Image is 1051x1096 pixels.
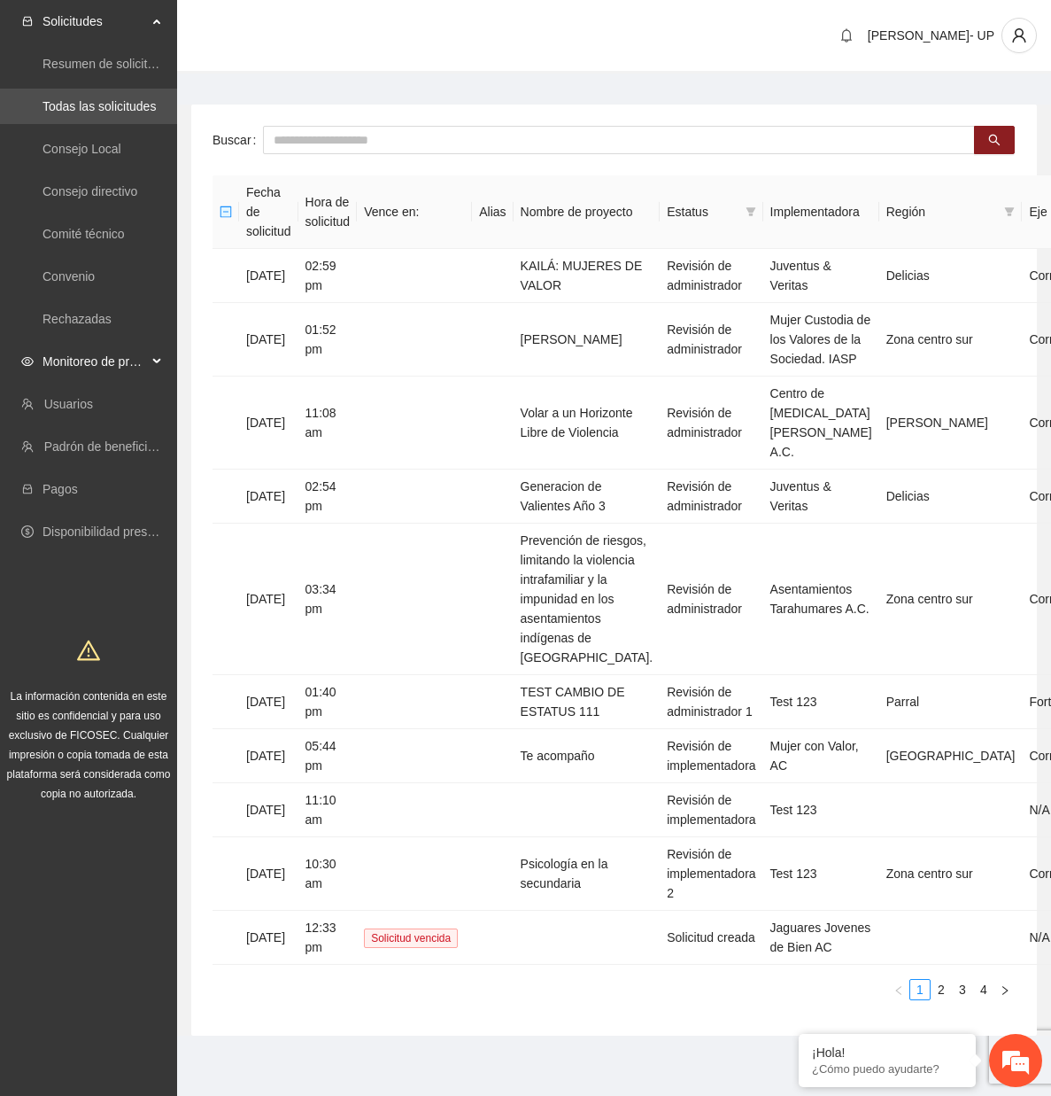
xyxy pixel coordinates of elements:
span: filter [746,206,756,217]
td: Psicología en la secundaria [514,837,661,911]
td: Mujer Custodia de los Valores de la Sociedad. IASP [763,303,879,377]
span: Solicitud vencida [364,929,458,948]
button: user [1001,18,1037,53]
td: [DATE] [239,675,298,729]
th: Vence en: [357,175,472,249]
span: filter [1004,206,1015,217]
span: right [1000,985,1010,996]
td: Zona centro sur [879,303,1023,377]
a: Usuarios [44,397,93,411]
a: 3 [953,980,972,999]
a: Pagos [43,482,78,496]
td: Test 123 [763,783,879,837]
td: Revisión de administrador 1 [660,675,762,729]
a: 2 [931,980,951,999]
th: Implementadora [763,175,879,249]
li: 1 [909,979,931,1000]
td: Revisión de administrador [660,524,762,675]
span: bell [833,28,860,43]
th: Nombre de proyecto [514,175,661,249]
span: Estatus [667,202,738,222]
span: eye [21,355,34,368]
span: La información contenida en este sitio es confidencial y para uso exclusivo de FICOSEC. Cualquier... [7,690,171,800]
span: user [1002,27,1036,43]
td: Asentamientos Tarahumares A.C. [763,524,879,675]
td: Revisión de implementadora [660,783,762,837]
th: Alias [472,175,513,249]
td: 12:33 pm [298,911,358,965]
a: Resumen de solicitudes por aprobar [43,57,242,71]
span: filter [1001,198,1018,225]
span: warning [77,639,100,662]
a: Comité técnico [43,227,125,241]
td: 01:52 pm [298,303,358,377]
a: 1 [910,980,930,999]
td: Generacion de Valientes Año 3 [514,470,661,524]
td: [DATE] [239,837,298,911]
td: Revisión de implementadora 2 [660,837,762,911]
span: search [988,134,1001,148]
td: [DATE] [239,911,298,965]
td: [PERSON_NAME] [514,303,661,377]
td: Delicias [879,249,1023,303]
li: 3 [952,979,973,1000]
td: Jaguares Jovenes de Bien AC [763,911,879,965]
a: Consejo directivo [43,184,137,198]
td: [DATE] [239,303,298,377]
td: Revisión de administrador [660,377,762,470]
td: Revisión de administrador [660,470,762,524]
td: Centro de [MEDICAL_DATA] [PERSON_NAME] A.C. [763,377,879,470]
button: left [888,979,909,1000]
td: Zona centro sur [879,524,1023,675]
td: [PERSON_NAME] [879,377,1023,470]
td: Mujer con Valor, AC [763,729,879,783]
td: 02:54 pm [298,470,358,524]
td: Revisión de administrador [660,303,762,377]
p: ¿Cómo puedo ayudarte? [812,1062,962,1076]
td: Parral [879,675,1023,729]
span: [PERSON_NAME]- UP [868,28,994,43]
td: [DATE] [239,783,298,837]
button: search [974,126,1015,154]
button: bell [832,21,861,50]
td: Zona centro sur [879,837,1023,911]
li: Previous Page [888,979,909,1000]
td: [DATE] [239,470,298,524]
td: 02:59 pm [298,249,358,303]
td: Juventus & Veritas [763,249,879,303]
li: 4 [973,979,994,1000]
button: right [994,979,1016,1000]
td: Juventus & Veritas [763,470,879,524]
span: left [893,985,904,996]
label: Buscar [213,126,263,154]
td: Delicias [879,470,1023,524]
td: Prevención de riesgos, limitando la violencia intrafamiliar y la impunidad en los asentamientos i... [514,524,661,675]
td: 03:34 pm [298,524,358,675]
span: Monitoreo de proyectos [43,344,147,379]
td: Test 123 [763,837,879,911]
td: [DATE] [239,524,298,675]
span: Solicitudes [43,4,147,39]
td: [GEOGRAPHIC_DATA] [879,729,1023,783]
td: [DATE] [239,249,298,303]
a: Padrón de beneficiarios [44,439,174,454]
td: Revisión de administrador [660,249,762,303]
a: Disponibilidad presupuestal [43,525,194,539]
td: 11:08 am [298,377,358,470]
td: Te acompaño [514,729,661,783]
span: filter [742,198,760,225]
td: Test 123 [763,675,879,729]
td: Revisión de implementadora [660,729,762,783]
td: [DATE] [239,377,298,470]
th: Fecha de solicitud [239,175,298,249]
td: 01:40 pm [298,675,358,729]
a: Consejo Local [43,142,121,156]
span: minus-square [220,206,232,218]
li: 2 [931,979,952,1000]
td: [DATE] [239,729,298,783]
span: Región [886,202,998,222]
td: TEST CAMBIO DE ESTATUS 111 [514,675,661,729]
td: 05:44 pm [298,729,358,783]
a: Convenio [43,269,95,284]
a: Rechazadas [43,312,112,326]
